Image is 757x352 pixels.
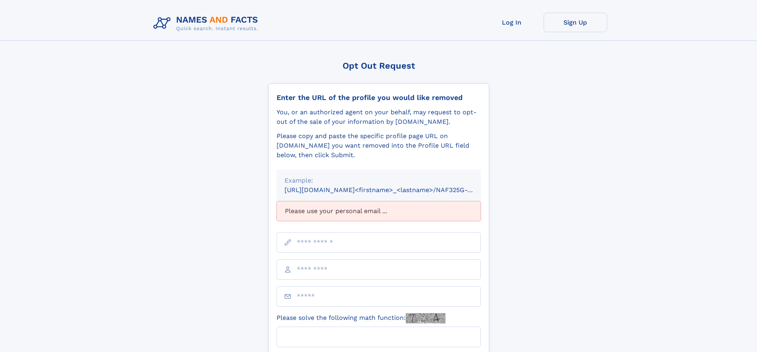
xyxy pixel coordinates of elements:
small: [URL][DOMAIN_NAME]<firstname>_<lastname>/NAF325G-xxxxxxxx [285,186,496,194]
label: Please solve the following math function: [277,313,445,323]
div: Opt Out Request [268,61,489,71]
a: Sign Up [544,13,607,32]
div: Please copy and paste the specific profile page URL on [DOMAIN_NAME] you want removed into the Pr... [277,131,481,160]
div: Enter the URL of the profile you would like removed [277,93,481,102]
img: Logo Names and Facts [150,13,265,34]
div: Please use your personal email ... [277,201,481,221]
div: You, or an authorized agent on your behalf, may request to opt-out of the sale of your informatio... [277,108,481,127]
a: Log In [480,13,544,32]
div: Example: [285,176,473,185]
